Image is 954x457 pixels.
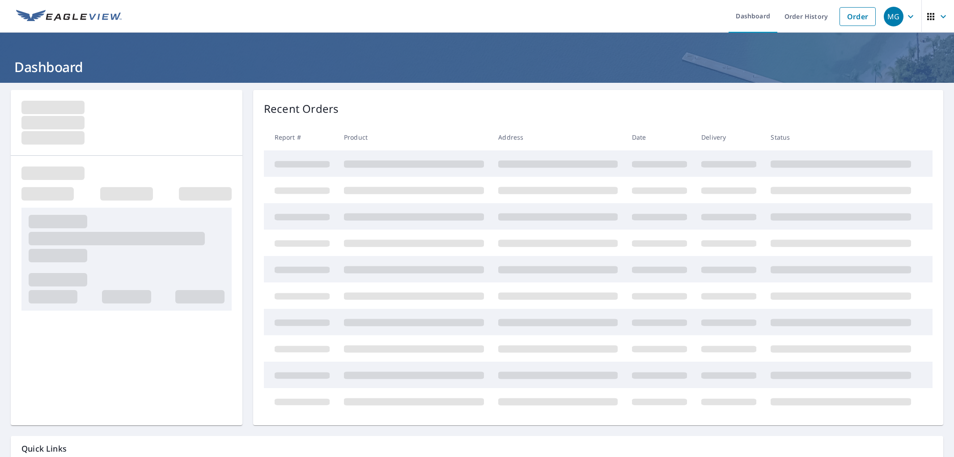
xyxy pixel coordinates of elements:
h1: Dashboard [11,58,943,76]
th: Date [625,124,694,150]
img: EV Logo [16,10,122,23]
th: Status [763,124,918,150]
p: Recent Orders [264,101,339,117]
p: Quick Links [21,443,933,454]
th: Delivery [694,124,763,150]
a: Order [840,7,876,26]
th: Report # [264,124,337,150]
div: MG [884,7,903,26]
th: Product [337,124,491,150]
th: Address [491,124,625,150]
